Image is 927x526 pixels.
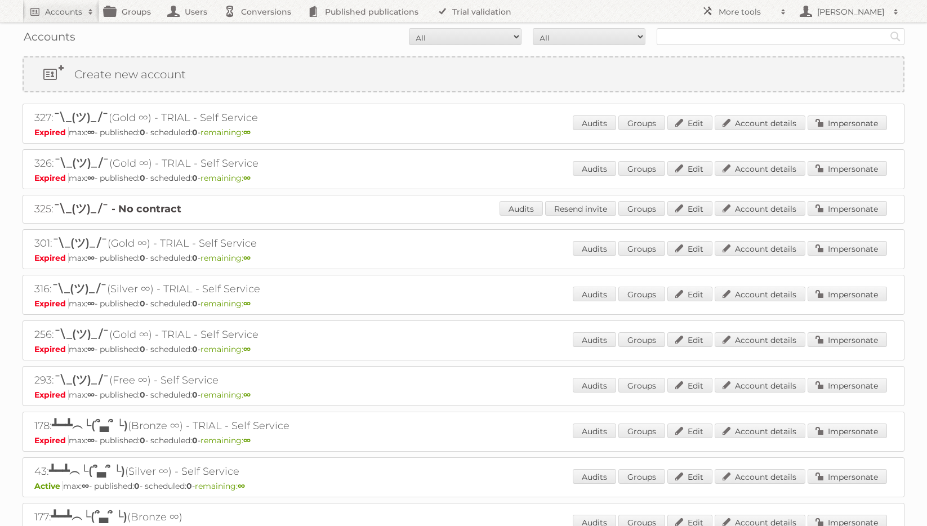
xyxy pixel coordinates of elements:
[808,469,887,484] a: Impersonate
[87,390,95,400] strong: ∞
[814,6,888,17] h2: [PERSON_NAME]
[243,298,251,309] strong: ∞
[243,390,251,400] strong: ∞
[52,236,108,249] span: ¯\_(ツ)_/¯
[667,241,712,256] a: Edit
[34,372,429,389] h2: 293: (Free ∞) - Self Service
[34,173,69,183] span: Expired
[192,298,198,309] strong: 0
[808,241,887,256] a: Impersonate
[52,282,107,295] span: ¯\_(ツ)_/¯
[200,390,251,400] span: remaining:
[715,378,805,393] a: Account details
[34,298,69,309] span: Expired
[667,287,712,301] a: Edit
[667,378,712,393] a: Edit
[715,424,805,438] a: Account details
[573,241,616,256] a: Audits
[34,327,429,343] h2: 256: (Gold ∞) - TRIAL - Self Service
[715,241,805,256] a: Account details
[195,481,245,491] span: remaining:
[808,378,887,393] a: Impersonate
[618,161,665,176] a: Groups
[243,127,251,137] strong: ∞
[140,298,145,309] strong: 0
[200,173,251,183] span: remaining:
[140,435,145,445] strong: 0
[573,332,616,347] a: Audits
[238,481,245,491] strong: ∞
[618,332,665,347] a: Groups
[715,332,805,347] a: Account details
[34,298,893,309] p: max: - published: - scheduled: -
[715,115,805,130] a: Account details
[192,253,198,263] strong: 0
[667,161,712,176] a: Edit
[200,435,251,445] span: remaining:
[573,115,616,130] a: Audits
[618,378,665,393] a: Groups
[34,390,69,400] span: Expired
[34,390,893,400] p: max: - published: - scheduled: -
[140,344,145,354] strong: 0
[140,127,145,137] strong: 0
[243,344,251,354] strong: ∞
[34,281,429,297] h2: 316: (Silver ∞) - TRIAL - Self Service
[192,390,198,400] strong: 0
[573,287,616,301] a: Audits
[87,127,95,137] strong: ∞
[808,201,887,216] a: Impersonate
[45,6,82,17] h2: Accounts
[54,110,109,124] span: ¯\_(ツ)_/¯
[34,344,893,354] p: max: - published: - scheduled: -
[243,253,251,263] strong: ∞
[51,510,127,523] span: ┻━┻︵└(՞▃՞ └)
[34,509,429,525] h2: 177: (Bronze ∞)
[200,344,251,354] span: remaining:
[573,161,616,176] a: Audits
[34,235,429,252] h2: 301: (Gold ∞) - TRIAL - Self Service
[715,469,805,484] a: Account details
[34,435,69,445] span: Expired
[87,253,95,263] strong: ∞
[808,161,887,176] a: Impersonate
[54,156,109,170] span: ¯\_(ツ)_/¯
[52,418,128,432] span: ┻━┻︵└(՞▃՞ └)
[34,253,893,263] p: max: - published: - scheduled: -
[715,287,805,301] a: Account details
[54,327,109,341] span: ¯\_(ツ)_/¯
[34,481,63,491] span: Active
[134,481,140,491] strong: 0
[667,115,712,130] a: Edit
[192,127,198,137] strong: 0
[34,127,893,137] p: max: - published: - scheduled: -
[112,203,181,215] strong: - No contract
[500,201,543,216] a: Audits
[34,344,69,354] span: Expired
[34,463,429,480] h2: 43: (Silver ∞) - Self Service
[192,435,198,445] strong: 0
[87,344,95,354] strong: ∞
[140,253,145,263] strong: 0
[34,418,429,434] h2: 178: (Bronze ∞) - TRIAL - Self Service
[618,201,665,216] a: Groups
[618,287,665,301] a: Groups
[573,424,616,438] a: Audits
[24,57,903,91] a: Create new account
[200,298,251,309] span: remaining:
[87,435,95,445] strong: ∞
[573,469,616,484] a: Audits
[808,424,887,438] a: Impersonate
[192,344,198,354] strong: 0
[34,155,429,172] h2: 326: (Gold ∞) - TRIAL - Self Service
[808,332,887,347] a: Impersonate
[34,110,429,126] h2: 327: (Gold ∞) - TRIAL - Self Service
[34,173,893,183] p: max: - published: - scheduled: -
[140,390,145,400] strong: 0
[808,287,887,301] a: Impersonate
[34,435,893,445] p: max: - published: - scheduled: -
[140,173,145,183] strong: 0
[34,203,181,215] a: 325:¯\_(ツ)_/¯ - No contract
[54,202,109,215] span: ¯\_(ツ)_/¯
[34,253,69,263] span: Expired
